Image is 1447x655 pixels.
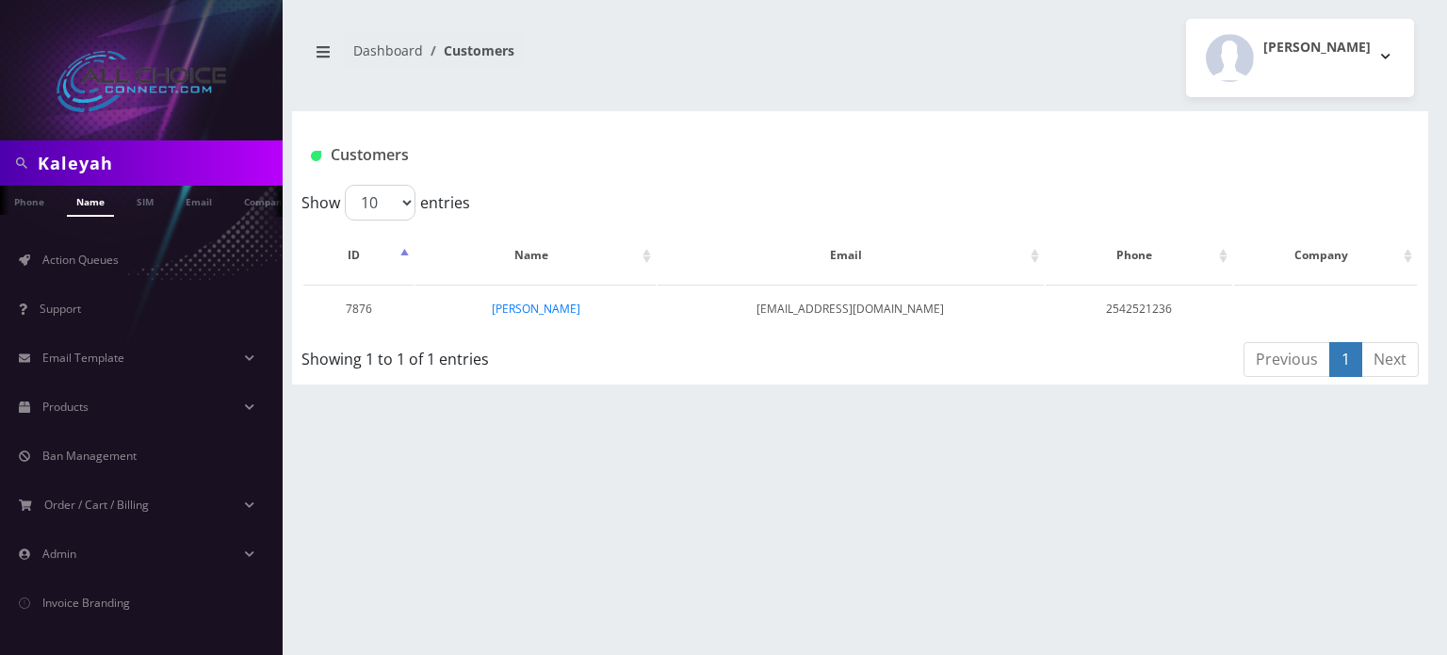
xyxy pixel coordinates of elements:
h2: [PERSON_NAME] [1263,40,1371,56]
td: 2542521236 [1046,285,1233,333]
th: Company: activate to sort column ascending [1234,228,1417,283]
button: [PERSON_NAME] [1186,19,1414,97]
span: Email Template [42,350,124,366]
select: Showentries [345,185,415,221]
span: Invoice Branding [42,595,130,611]
span: Order / Cart / Billing [44,497,149,513]
a: SIM [127,186,163,215]
a: Dashboard [353,41,423,59]
a: Phone [5,186,54,215]
a: [PERSON_NAME] [492,301,580,317]
a: Next [1361,342,1419,377]
h1: Customers [311,146,1222,164]
div: Showing 1 to 1 of 1 entries [301,340,753,370]
input: Search in Company [38,145,278,181]
li: Customers [423,41,514,60]
span: Support [40,301,81,317]
span: Products [42,399,89,415]
span: Action Queues [42,252,119,268]
td: 7876 [303,285,414,333]
th: ID: activate to sort column descending [303,228,414,283]
label: Show entries [301,185,470,221]
th: Name: activate to sort column ascending [415,228,656,283]
a: Previous [1244,342,1330,377]
a: Company [235,186,298,215]
span: Admin [42,546,76,562]
a: Email [176,186,221,215]
span: Ban Management [42,448,137,464]
a: 1 [1329,342,1362,377]
th: Email: activate to sort column ascending [658,228,1044,283]
a: Name [67,186,114,217]
th: Phone: activate to sort column ascending [1046,228,1233,283]
nav: breadcrumb [306,31,846,85]
td: [EMAIL_ADDRESS][DOMAIN_NAME] [658,285,1044,333]
img: All Choice Connect [57,51,226,112]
